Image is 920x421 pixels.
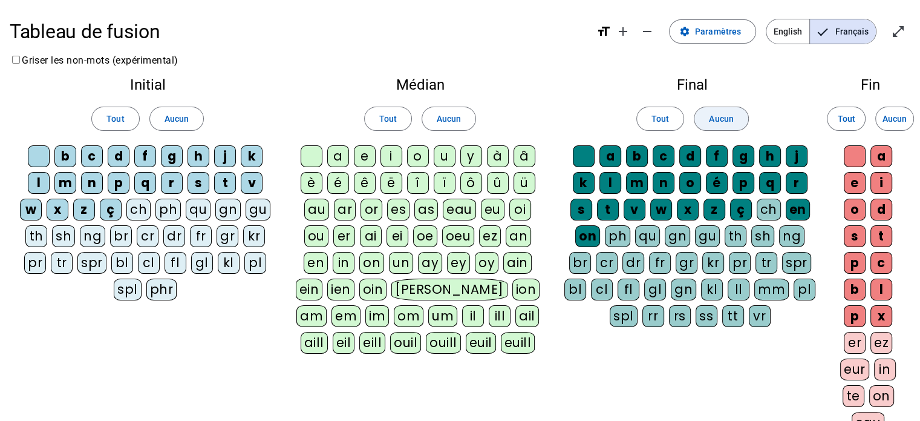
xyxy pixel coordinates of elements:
[327,172,349,194] div: é
[407,172,429,194] div: î
[642,305,664,327] div: rr
[24,252,46,274] div: pr
[515,305,539,327] div: ail
[354,145,376,167] div: e
[475,252,498,274] div: oy
[241,145,263,167] div: k
[466,332,496,354] div: euil
[725,225,746,247] div: th
[387,225,408,247] div: ei
[25,225,47,247] div: th
[304,199,329,220] div: au
[506,225,531,247] div: an
[786,199,810,220] div: en
[635,19,659,44] button: Diminuer la taille de la police
[333,225,355,247] div: er
[54,145,76,167] div: b
[380,172,402,194] div: ë
[636,107,684,131] button: Tout
[481,199,504,220] div: eu
[732,145,754,167] div: g
[677,199,699,220] div: x
[755,252,777,274] div: tr
[512,279,540,300] div: ion
[434,172,455,194] div: ï
[679,26,690,37] mat-icon: settings
[100,199,122,220] div: ç
[891,24,905,39] mat-icon: open_in_full
[844,225,866,247] div: s
[359,252,384,274] div: on
[757,199,781,220] div: ch
[616,24,630,39] mat-icon: add
[434,145,455,167] div: u
[696,305,717,327] div: ss
[191,252,213,274] div: gl
[161,145,183,167] div: g
[487,172,509,194] div: û
[304,252,328,274] div: en
[840,78,901,92] h2: Fin
[786,172,807,194] div: r
[870,172,892,194] div: i
[52,225,75,247] div: sh
[676,252,697,274] div: gr
[569,252,591,274] div: br
[379,111,397,126] span: Tout
[331,305,360,327] div: em
[359,332,385,354] div: eill
[728,279,749,300] div: ll
[810,19,876,44] span: Français
[782,252,811,274] div: spr
[694,107,748,131] button: Aucun
[301,172,322,194] div: è
[794,279,815,300] div: pl
[635,225,660,247] div: qu
[304,225,328,247] div: ou
[624,199,645,220] div: v
[161,172,183,194] div: r
[111,252,133,274] div: bl
[413,225,437,247] div: oe
[390,332,421,354] div: ouil
[649,252,671,274] div: fr
[489,305,511,327] div: ill
[447,252,470,274] div: ey
[244,252,266,274] div: pl
[844,199,866,220] div: o
[188,145,209,167] div: h
[651,111,669,126] span: Tout
[134,145,156,167] div: f
[443,199,476,220] div: eau
[28,172,50,194] div: l
[870,145,892,167] div: a
[387,199,409,220] div: es
[215,199,241,220] div: gn
[882,111,907,126] span: Aucun
[709,111,733,126] span: Aucun
[333,252,354,274] div: in
[509,199,531,220] div: oi
[73,199,95,220] div: z
[217,225,238,247] div: gr
[10,55,178,66] label: Griser les non-mots (expérimental)
[327,279,354,300] div: ien
[137,225,158,247] div: cr
[564,279,586,300] div: bl
[146,279,177,300] div: phr
[394,305,423,327] div: om
[188,172,209,194] div: s
[640,24,654,39] mat-icon: remove
[870,279,892,300] div: l
[422,107,476,131] button: Aucun
[695,24,741,39] span: Paramètres
[722,305,744,327] div: tt
[706,172,728,194] div: é
[414,199,438,220] div: as
[610,305,638,327] div: spl
[671,279,696,300] div: gn
[844,252,866,274] div: p
[296,279,323,300] div: ein
[108,145,129,167] div: d
[886,19,910,44] button: Entrer en plein écran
